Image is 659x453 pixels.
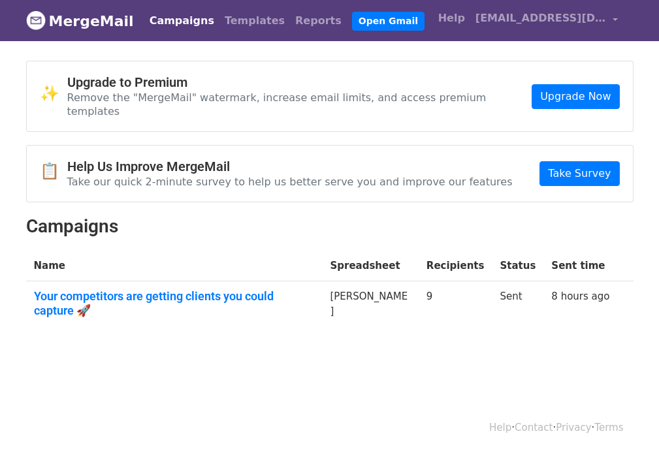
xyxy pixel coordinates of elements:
th: Sent time [543,251,617,281]
a: Help [489,422,511,433]
span: 📋 [40,162,67,181]
span: [EMAIL_ADDRESS][DOMAIN_NAME] [475,10,606,26]
th: Recipients [419,251,492,281]
a: MergeMail [26,7,134,35]
img: MergeMail logo [26,10,46,30]
a: Privacy [556,422,591,433]
a: Your competitors are getting clients you could capture 🚀 [34,289,315,317]
a: Upgrade Now [532,84,619,109]
th: Status [492,251,543,281]
a: Reports [290,8,347,34]
p: Remove the "MergeMail" watermark, increase email limits, and access premium templates [67,91,532,118]
td: 9 [419,281,492,331]
h2: Campaigns [26,215,634,238]
a: Help [433,5,470,31]
h4: Upgrade to Premium [67,74,532,90]
a: 8 hours ago [551,290,609,302]
td: [PERSON_NAME] [322,281,418,331]
a: Campaigns [144,8,219,34]
h4: Help Us Improve MergeMail [67,159,513,174]
iframe: Chat Widget [594,390,659,453]
a: Templates [219,8,290,34]
th: Name [26,251,323,281]
td: Sent [492,281,543,331]
th: Spreadsheet [322,251,418,281]
span: ✨ [40,84,67,103]
a: Contact [515,422,553,433]
p: Take our quick 2-minute survey to help us better serve you and improve our features [67,175,513,189]
a: [EMAIL_ADDRESS][DOMAIN_NAME] [470,5,623,36]
a: Open Gmail [352,12,425,31]
a: Take Survey [539,161,619,186]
